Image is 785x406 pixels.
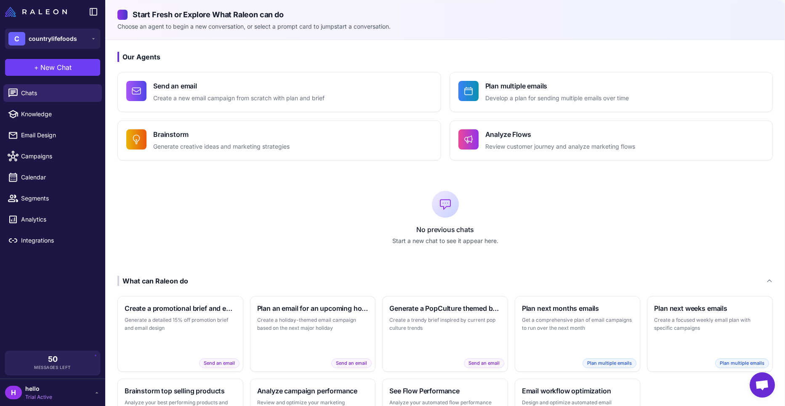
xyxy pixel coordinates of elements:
[450,72,773,112] button: Plan multiple emailsDevelop a plan for sending multiple emails over time
[40,62,72,72] span: New Chat
[3,190,102,207] a: Segments
[153,129,290,139] h4: Brainstorm
[382,296,508,372] button: Generate a PopCulture themed briefCreate a trendy brief inspired by current pop culture trendsSen...
[3,147,102,165] a: Campaigns
[654,303,766,313] h3: Plan next weeks emails
[117,224,773,235] p: No previous chats
[8,32,25,45] div: C
[257,316,369,332] p: Create a holiday-themed email campaign based on the next major holiday
[5,29,100,49] button: Ccountrylifefoods
[117,22,773,31] p: Choose an agent to begin a new conversation, or select a prompt card to jumpstart a conversation.
[450,120,773,160] button: Analyze FlowsReview customer journey and analyze marketing flows
[522,386,633,396] h3: Email workflow optimization
[21,110,95,119] span: Knowledge
[34,62,39,72] span: +
[25,393,52,401] span: Trial Active
[464,358,504,368] span: Send an email
[515,296,641,372] button: Plan next months emailsGet a comprehensive plan of email campaigns to run over the next monthPlan...
[257,386,369,396] h3: Analyze campaign performance
[117,236,773,246] p: Start a new chat to see it appear here.
[125,316,236,332] p: Generate a detailed 15% off promotion brief and email design
[485,142,635,152] p: Review customer journey and analyze marketing flows
[485,93,629,103] p: Develop a plan for sending multiple emails over time
[485,81,629,91] h4: Plan multiple emails
[153,81,325,91] h4: Send an email
[153,142,290,152] p: Generate creative ideas and marketing strategies
[3,211,102,228] a: Analytics
[125,386,236,396] h3: Brainstorm top selling products
[3,168,102,186] a: Calendar
[389,303,501,313] h3: Generate a PopCulture themed brief
[117,276,188,286] div: What can Raleon do
[21,152,95,161] span: Campaigns
[21,173,95,182] span: Calendar
[21,131,95,140] span: Email Design
[5,7,67,17] img: Raleon Logo
[21,194,95,203] span: Segments
[389,386,501,396] h3: See Flow Performance
[199,358,239,368] span: Send an email
[583,358,636,368] span: Plan multiple emails
[3,84,102,102] a: Chats
[715,358,769,368] span: Plan multiple emails
[125,303,236,313] h3: Create a promotional brief and email
[5,386,22,399] div: H
[34,364,71,371] span: Messages Left
[331,358,372,368] span: Send an email
[750,372,775,398] div: Open chat
[3,126,102,144] a: Email Design
[117,52,773,62] h3: Our Agents
[522,316,633,332] p: Get a comprehensive plan of email campaigns to run over the next month
[522,303,633,313] h3: Plan next months emails
[117,296,243,372] button: Create a promotional brief and emailGenerate a detailed 15% off promotion brief and email designS...
[25,384,52,393] span: hello
[21,236,95,245] span: Integrations
[647,296,773,372] button: Plan next weeks emailsCreate a focused weekly email plan with specific campaignsPlan multiple emails
[485,129,635,139] h4: Analyze Flows
[654,316,766,332] p: Create a focused weekly email plan with specific campaigns
[21,215,95,224] span: Analytics
[5,7,70,17] a: Raleon Logo
[48,355,58,363] span: 50
[153,93,325,103] p: Create a new email campaign from scratch with plan and brief
[389,316,501,332] p: Create a trendy brief inspired by current pop culture trends
[257,303,369,313] h3: Plan an email for an upcoming holiday
[117,9,773,20] h2: Start Fresh or Explore What Raleon can do
[117,72,441,112] button: Send an emailCreate a new email campaign from scratch with plan and brief
[250,296,376,372] button: Plan an email for an upcoming holidayCreate a holiday-themed email campaign based on the next maj...
[3,105,102,123] a: Knowledge
[117,120,441,160] button: BrainstormGenerate creative ideas and marketing strategies
[21,88,95,98] span: Chats
[5,59,100,76] button: +New Chat
[29,34,77,43] span: countrylifefoods
[3,232,102,249] a: Integrations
